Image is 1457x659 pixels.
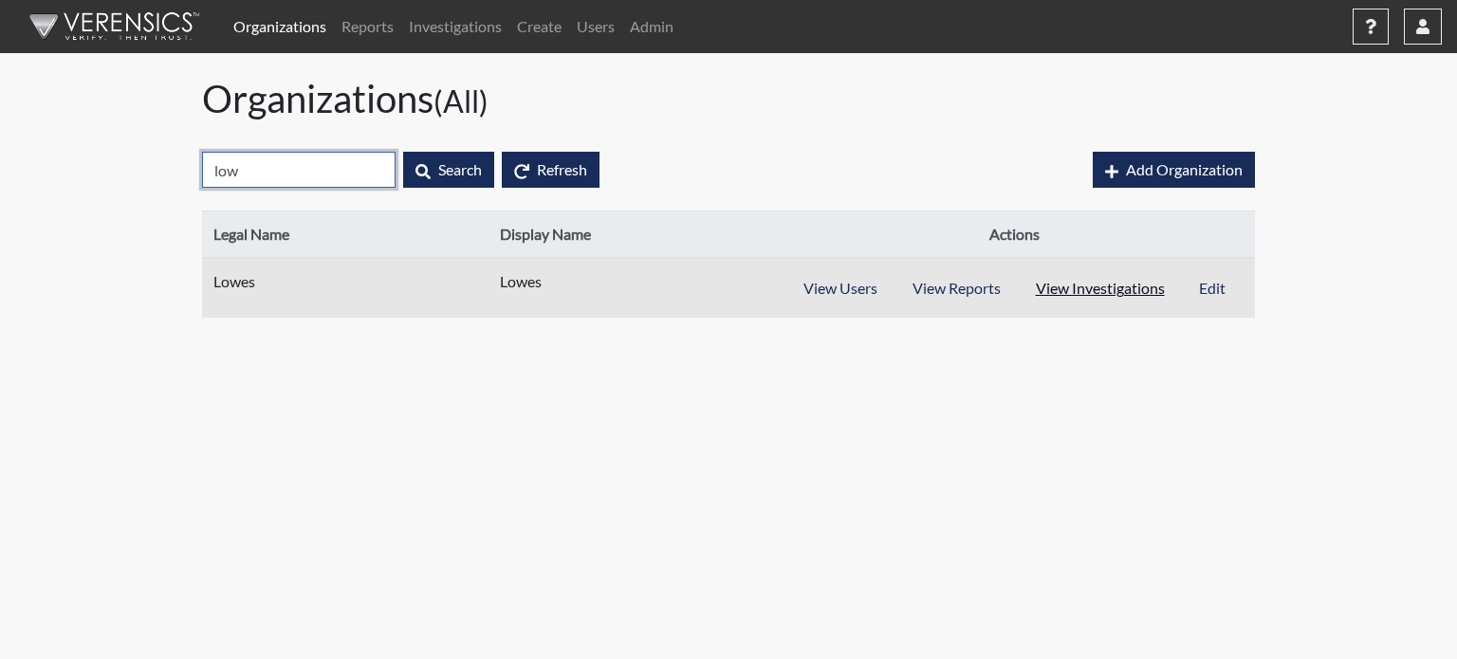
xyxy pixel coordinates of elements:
[622,8,681,46] a: Admin
[202,211,489,259] th: Legal Name
[509,8,569,46] a: Create
[489,211,775,259] th: Display Name
[438,160,482,178] span: Search
[894,270,1019,306] button: View Reports
[202,152,396,188] input: Search
[401,8,509,46] a: Investigations
[226,8,334,46] a: Organizations
[569,8,622,46] a: Users
[774,211,1255,259] th: Actions
[1018,270,1183,306] button: View Investigations
[202,76,1255,121] h1: Organizations
[334,8,401,46] a: Reports
[1093,152,1255,188] button: Add Organization
[1126,160,1243,178] span: Add Organization
[1181,270,1244,306] button: Edit
[502,152,599,188] button: Refresh
[785,270,895,306] button: View Users
[403,152,494,188] button: Search
[537,160,587,178] span: Refresh
[433,82,489,119] small: (All)
[213,270,451,293] span: Lowes
[500,270,737,293] span: Lowes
